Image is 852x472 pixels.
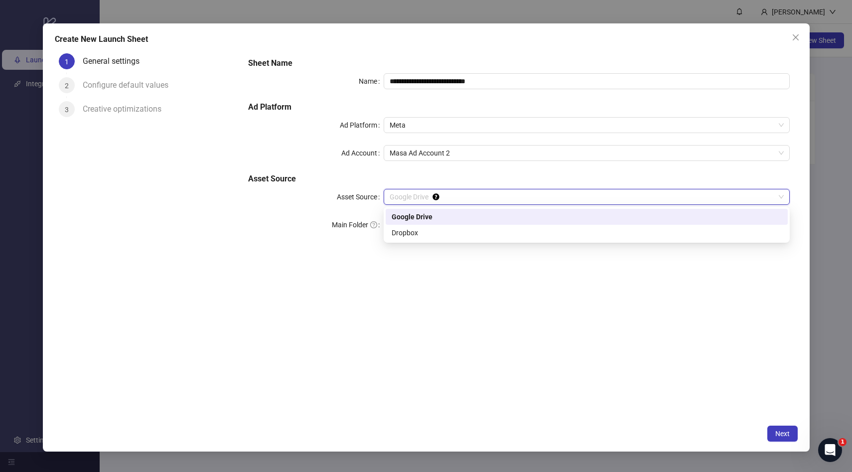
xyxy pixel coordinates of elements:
textarea: Message… [8,306,191,322]
label: Ad Platform [340,117,384,133]
div: General settings [83,53,147,69]
span: Next [775,430,790,438]
span: Masa Ad Account 2 [390,146,784,160]
a: [EMAIL_ADDRESS][DOMAIN_NAME] [23,113,145,121]
button: Gif picker [31,326,39,334]
div: Tyan says… [8,57,191,150]
span: 3 [65,106,69,114]
button: Close [788,29,804,45]
div: Create New Launch Sheet [55,33,798,45]
button: Next [767,426,798,442]
img: Profile image for Tyan [28,5,44,21]
button: Emoji picker [15,326,23,334]
button: Home [156,4,175,23]
div: Tooltip anchor [431,192,440,201]
span: question-circle [370,221,377,228]
div: Dropbox [386,225,788,241]
button: Send a message… [171,322,187,338]
span: Meta [390,118,784,133]
h5: Asset Source [248,173,789,185]
input: Name [384,73,790,89]
div: Google Drive [392,211,782,222]
div: Google Drive [386,209,788,225]
span: Google Drive [390,189,784,204]
label: Ad Account [341,145,384,161]
h5: Sheet Name [248,57,789,69]
button: Start recording [63,326,71,334]
span: close [792,33,800,41]
span: 1 [65,58,69,66]
button: go back [6,4,25,23]
h1: Tyan [48,5,66,12]
div: Close [175,4,193,22]
button: Upload attachment [47,326,55,334]
div: Configure default values [83,77,176,93]
div: Hi there, welcome to [DOMAIN_NAME]. I'll reach out via e-mail separately, but just wanted you to ... [16,63,155,122]
label: Asset Source [337,189,384,205]
iframe: Intercom live chat [818,438,842,462]
span: 2 [65,82,69,90]
h5: Ad Platform [248,101,789,113]
p: Active 20h ago [48,12,97,22]
div: Hi there, welcome to [DOMAIN_NAME].I'll reach out via e-mail separately, but just wanted you to w... [8,57,163,128]
label: Main Folder [332,217,384,233]
label: Name [359,73,384,89]
div: Tyan • [DATE] [16,130,58,136]
span: 1 [839,438,847,446]
div: Creative optimizations [83,101,169,117]
div: Dropbox [392,227,782,238]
